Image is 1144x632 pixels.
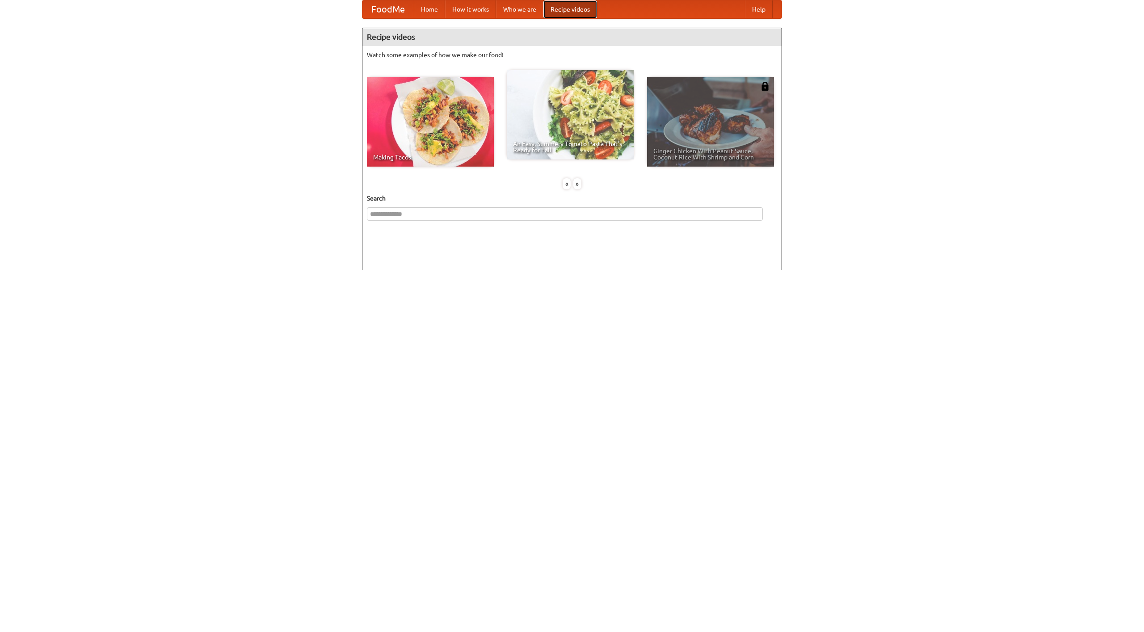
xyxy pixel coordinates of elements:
p: Watch some examples of how we make our food! [367,50,777,59]
a: Help [745,0,773,18]
a: Making Tacos [367,77,494,167]
a: Home [414,0,445,18]
a: Who we are [496,0,543,18]
a: How it works [445,0,496,18]
h4: Recipe videos [362,28,782,46]
div: » [573,178,581,189]
a: Recipe videos [543,0,597,18]
span: An Easy, Summery Tomato Pasta That's Ready for Fall [513,141,627,153]
h5: Search [367,194,777,203]
img: 483408.png [761,82,770,91]
a: An Easy, Summery Tomato Pasta That's Ready for Fall [507,70,634,159]
div: « [563,178,571,189]
span: Making Tacos [373,154,488,160]
a: FoodMe [362,0,414,18]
